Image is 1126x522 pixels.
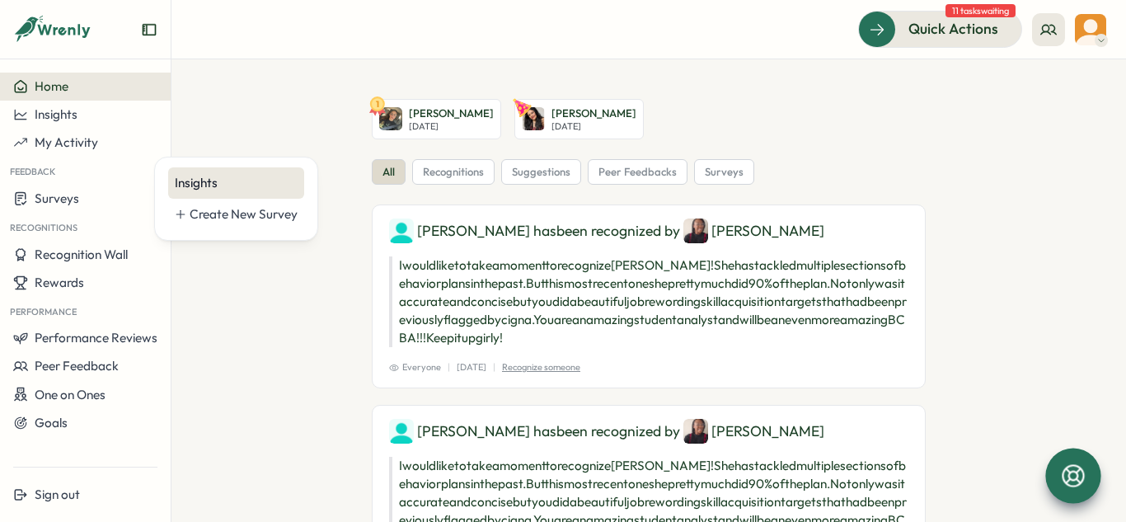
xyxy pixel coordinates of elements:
[168,199,304,230] a: Create New Survey
[190,205,298,223] div: Create New Survey
[389,219,414,243] img: Chloe Miller
[175,174,298,192] div: Insights
[551,121,636,132] p: [DATE]
[389,360,441,374] span: Everyone
[389,219,908,243] div: [PERSON_NAME] has been recognized by
[35,134,98,150] span: My Activity
[35,487,80,502] span: Sign out
[168,167,304,199] a: Insights
[379,107,402,130] img: Jaylyn letbetter
[598,165,677,180] span: peer feedbacks
[409,121,494,132] p: [DATE]
[35,330,157,346] span: Performance Reviews
[389,256,908,347] p: I would like to take a moment to recognize [PERSON_NAME]! She has tackled multiple sections of be...
[683,219,708,243] img: Ajisha Sutton
[493,360,495,374] p: |
[502,360,580,374] p: Recognize someone
[35,275,84,290] span: Rewards
[705,165,744,180] span: surveys
[376,98,379,110] text: 1
[1075,14,1106,45] img: Olivia Arellano
[35,78,68,94] span: Home
[858,11,1022,47] button: Quick Actions
[551,106,636,121] p: [PERSON_NAME]
[35,106,77,122] span: Insights
[389,419,414,444] img: Chloe Miller
[512,165,570,180] span: suggestions
[448,360,450,374] p: |
[908,18,998,40] span: Quick Actions
[945,4,1016,17] span: 11 tasks waiting
[683,419,824,444] div: [PERSON_NAME]
[423,165,484,180] span: recognitions
[382,165,395,180] span: all
[683,419,708,444] img: Ajisha Sutton
[35,190,79,206] span: Surveys
[409,106,494,121] p: [PERSON_NAME]
[522,107,545,130] img: Rosemary Ornelaz
[389,419,908,444] div: [PERSON_NAME] has been recognized by
[35,358,119,374] span: Peer Feedback
[457,360,486,374] p: [DATE]
[372,99,501,139] a: 1Jaylyn letbetter[PERSON_NAME][DATE]
[514,99,644,139] a: Rosemary Ornelaz[PERSON_NAME][DATE]
[35,387,106,402] span: One on Ones
[683,219,824,243] div: [PERSON_NAME]
[35,415,68,430] span: Goals
[35,247,128,262] span: Recognition Wall
[141,21,157,38] button: Expand sidebar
